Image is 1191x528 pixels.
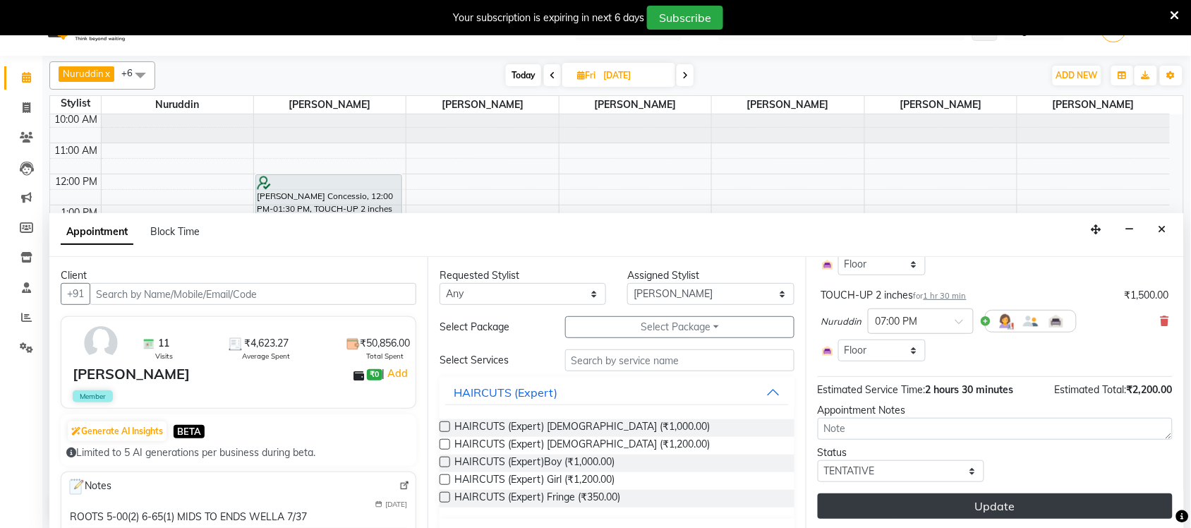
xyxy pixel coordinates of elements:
[63,68,104,79] span: Nuruddin
[565,349,794,371] input: Search by service name
[865,96,1017,114] span: [PERSON_NAME]
[914,291,967,301] small: for
[406,96,558,114] span: [PERSON_NAME]
[1127,383,1173,396] span: ₹2,200.00
[818,445,984,460] div: Status
[254,96,406,114] span: [PERSON_NAME]
[360,336,410,351] span: ₹50,856.00
[647,6,723,30] button: Subscribe
[73,364,190,385] div: [PERSON_NAME]
[382,365,410,382] span: |
[174,425,205,438] span: BETA
[53,174,101,189] div: 12:00 PM
[155,351,173,361] span: Visits
[1055,383,1127,396] span: Estimated Total:
[61,268,416,283] div: Client
[158,336,169,351] span: 11
[1048,313,1065,330] img: Interior.png
[821,288,967,303] div: TOUCH-UP 2 inches
[445,380,789,405] button: HAIRCUTS (Expert)
[61,220,133,245] span: Appointment
[627,268,794,283] div: Assigned Stylist
[121,67,143,78] span: +6
[821,344,834,357] img: Interior.png
[818,383,926,396] span: Estimated Service Time:
[59,205,101,220] div: 1:00 PM
[68,421,167,441] button: Generate AI Insights
[242,351,290,361] span: Average Spent
[453,11,644,25] div: Your subscription is expiring in next 6 days
[454,384,557,401] div: HAIRCUTS (Expert)
[454,472,615,490] span: HAIRCUTS (Expert) Girl (₹1,200.00)
[429,320,555,335] div: Select Package
[244,336,289,351] span: ₹4,623.27
[367,369,382,380] span: ₹0
[924,291,967,301] span: 1 hr 30 min
[50,96,101,111] div: Stylist
[1125,288,1169,303] div: ₹1,500.00
[52,112,101,127] div: 10:00 AM
[61,283,90,305] button: +91
[560,96,711,114] span: [PERSON_NAME]
[997,313,1014,330] img: Hairdresser.png
[1022,313,1039,330] img: Member.png
[1079,24,1087,37] a: 3
[696,24,704,37] a: 1
[70,510,307,524] div: ROOTS 5-00(2) 6-65(1) MIDS TO ENDS WELLA 7/37
[506,64,541,86] span: Today
[454,437,710,455] span: HAIRCUTS (Expert) [DEMOGRAPHIC_DATA] (₹1,200.00)
[818,403,1173,418] div: Appointment Notes
[366,351,404,361] span: Total Spent
[440,268,606,283] div: Requested Stylist
[565,316,794,338] button: Select Package
[821,258,834,271] img: Interior.png
[66,445,411,460] div: Limited to 5 AI generations per business during beta.
[73,390,113,402] span: Member
[599,65,670,86] input: 2025-09-05
[80,323,121,364] img: avatar
[1017,96,1170,114] span: [PERSON_NAME]
[1056,70,1098,80] span: ADD NEW
[67,478,111,496] span: Notes
[429,353,555,368] div: Select Services
[150,225,200,238] span: Block Time
[712,96,864,114] span: [PERSON_NAME]
[52,143,101,158] div: 11:00 AM
[385,499,407,510] span: [DATE]
[818,493,1173,519] button: Update
[385,365,410,382] a: Add
[90,283,416,305] input: Search by Name/Mobile/Email/Code
[454,455,615,472] span: HAIRCUTS (Expert)Boy (₹1,000.00)
[256,175,401,220] div: [PERSON_NAME] Concessio, 12:00 PM-01:30 PM, TOUCH-UP 2 inches
[454,490,620,508] span: HAIRCUTS (Expert) Fringe (₹350.00)
[454,419,710,437] span: HAIRCUTS (Expert) [DEMOGRAPHIC_DATA] (₹1,000.00)
[1053,66,1101,85] button: ADD NEW
[1152,219,1173,241] button: Close
[821,315,862,329] span: Nuruddin
[104,68,110,79] a: x
[574,70,599,80] span: Fri
[926,383,1014,396] span: 2 hours 30 minutes
[102,96,253,114] span: Nuruddin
